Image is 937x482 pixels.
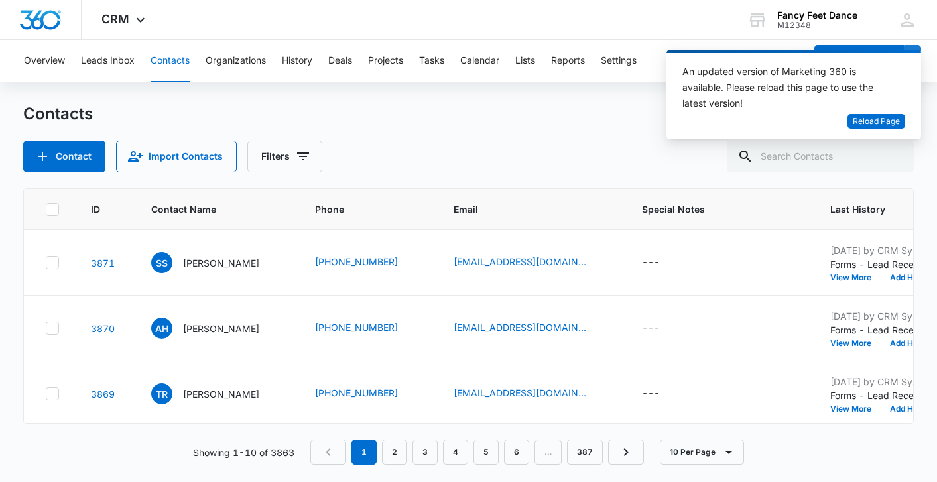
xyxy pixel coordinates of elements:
a: Next Page [608,440,644,465]
a: [EMAIL_ADDRESS][DOMAIN_NAME] [454,255,586,269]
div: account name [777,10,857,21]
button: Calendar [460,40,499,82]
span: SS [151,252,172,273]
div: Phone - (914) 386-4539 - Select to Edit Field [315,255,422,271]
p: [PERSON_NAME] [183,322,259,335]
button: Settings [601,40,637,82]
div: account id [777,21,857,30]
a: Navigate to contact details page for Alexandra Hegarty [91,323,115,334]
button: 10 Per Page [660,440,744,465]
div: Contact Name - Alexandra Hegarty - Select to Edit Field [151,318,283,339]
button: Reports [551,40,585,82]
span: CRM [101,12,129,26]
span: AH [151,318,172,339]
a: Page 2 [382,440,407,465]
button: History [282,40,312,82]
a: [EMAIL_ADDRESS][DOMAIN_NAME] [454,320,586,334]
div: Special Notes - - Select to Edit Field [642,255,684,271]
input: Search Contacts [727,141,914,172]
a: [EMAIL_ADDRESS][DOMAIN_NAME] [454,386,586,400]
a: Navigate to contact details page for Suzanne Steer [91,257,115,269]
span: ID [91,202,100,216]
button: Leads Inbox [81,40,135,82]
button: View More [830,339,881,347]
a: Navigate to contact details page for Taisha Rosa [91,389,115,400]
button: Filters [247,141,322,172]
button: View More [830,274,881,282]
span: Special Notes [642,202,779,216]
button: Reload Page [847,114,905,129]
a: [PHONE_NUMBER] [315,320,398,334]
div: Contact Name - Taisha Rosa - Select to Edit Field [151,383,283,404]
span: Phone [315,202,403,216]
button: Tasks [419,40,444,82]
span: Contact Name [151,202,264,216]
div: Phone - (646) 373-6554 - Select to Edit Field [315,386,422,402]
div: Phone - (347) 992-6132 - Select to Edit Field [315,320,422,336]
button: Deals [328,40,352,82]
p: Showing 1-10 of 3863 [193,446,294,459]
button: Contacts [151,40,190,82]
button: Projects [368,40,403,82]
a: Page 6 [504,440,529,465]
p: [PERSON_NAME] [183,387,259,401]
div: --- [642,386,660,402]
nav: Pagination [310,440,644,465]
div: --- [642,320,660,336]
span: TR [151,383,172,404]
span: Email [454,202,591,216]
div: Contact Name - Suzanne Steer - Select to Edit Field [151,252,283,273]
button: Organizations [206,40,266,82]
div: Special Notes - - Select to Edit Field [642,320,684,336]
div: --- [642,255,660,271]
button: View More [830,405,881,413]
a: Page 5 [473,440,499,465]
div: Email - alii203@aol.com - Select to Edit Field [454,320,610,336]
a: Page 3 [412,440,438,465]
p: [PERSON_NAME] [183,256,259,270]
button: Lists [515,40,535,82]
a: [PHONE_NUMBER] [315,386,398,400]
div: Email - taisharosa3@gmail.com - Select to Edit Field [454,386,610,402]
em: 1 [351,440,377,465]
a: Page 387 [567,440,603,465]
div: An updated version of Marketing 360 is available. Please reload this page to use the latest version! [682,64,889,111]
button: Overview [24,40,65,82]
a: [PHONE_NUMBER] [315,255,398,269]
div: Email - ssteer162@gmail.com - Select to Edit Field [454,255,610,271]
button: Add Contact [23,141,105,172]
h1: Contacts [23,104,93,124]
div: Special Notes - - Select to Edit Field [642,386,684,402]
a: Page 4 [443,440,468,465]
button: Add Contact [814,45,904,77]
span: Reload Page [853,115,900,128]
button: Import Contacts [116,141,237,172]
